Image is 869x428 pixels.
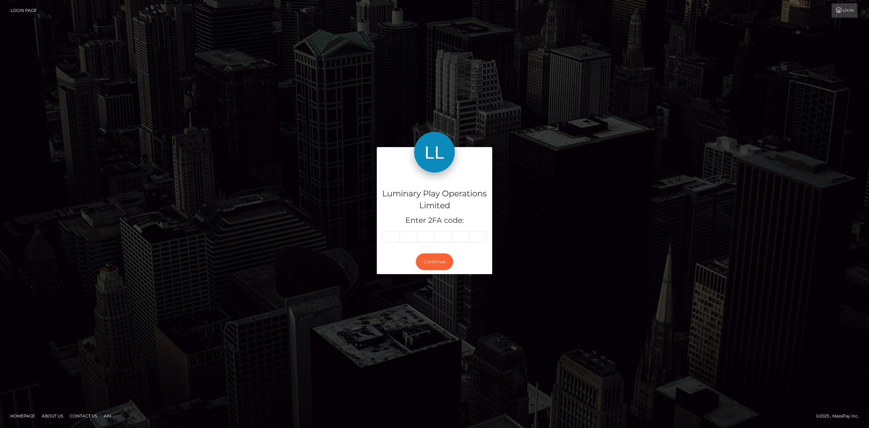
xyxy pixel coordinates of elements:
a: Homepage [7,411,38,421]
a: Login [832,3,857,18]
div: © 2025 , MassPay Inc. [816,412,864,420]
a: API [101,411,114,421]
a: Contact Us [67,411,100,421]
img: Luminary Play Operations Limited [414,132,455,173]
a: About Us [39,411,66,421]
a: Login Page [11,3,37,18]
h4: Luminary Play Operations Limited [382,188,487,212]
h5: Enter 2FA code: [382,215,487,226]
button: Continue [416,253,453,270]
